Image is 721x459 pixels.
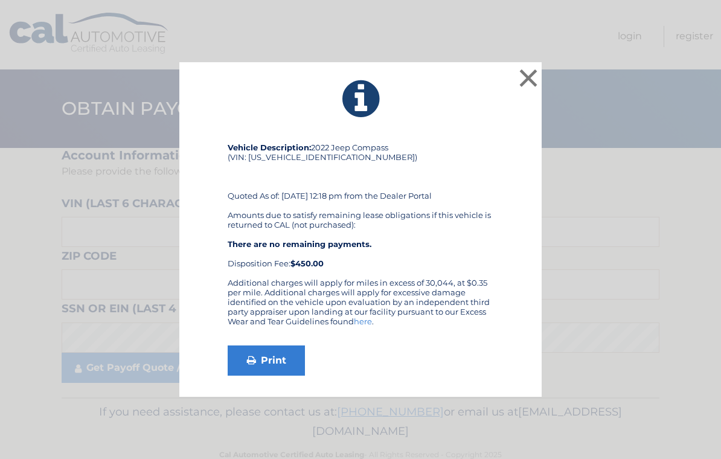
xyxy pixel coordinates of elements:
div: Amounts due to satisfy remaining lease obligations if this vehicle is returned to CAL (not purcha... [228,210,493,268]
strong: Vehicle Description: [228,143,311,152]
a: Print [228,345,305,376]
a: here [354,316,372,326]
button: × [516,66,540,90]
div: 2022 Jeep Compass (VIN: [US_VEHICLE_IDENTIFICATION_NUMBER]) Quoted As of: [DATE] 12:18 pm from th... [228,143,493,278]
strong: $450.00 [290,258,324,268]
strong: There are no remaining payments. [228,239,371,249]
div: Additional charges will apply for miles in excess of 30,044, at $0.35 per mile. Additional charge... [228,278,493,336]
